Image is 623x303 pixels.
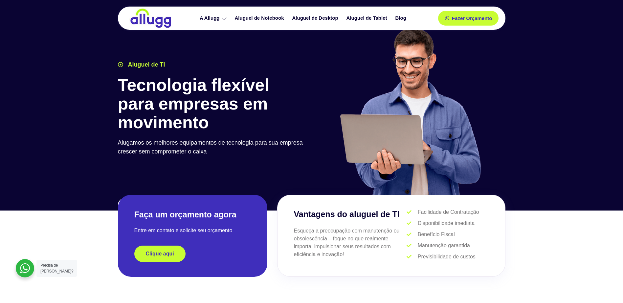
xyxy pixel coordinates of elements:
h3: Vantagens do aluguel de TI [294,208,407,221]
span: Benefício Fiscal [416,231,455,238]
p: Entre em contato e solicite seu orçamento [134,227,251,234]
span: Clique aqui [146,251,174,256]
span: Previsibilidade de custos [416,253,476,261]
p: Esqueça a preocupação com manutenção ou obsolescência – foque no que realmente importa: impulsion... [294,227,407,258]
img: aluguel de ti para startups [338,28,482,195]
span: Facilidade de Contratação [416,208,479,216]
span: Disponibilidade imediata [416,219,475,227]
span: Precisa de [PERSON_NAME]? [40,263,73,273]
a: Aluguel de Tablet [343,12,392,24]
a: Aluguel de Desktop [289,12,343,24]
img: locação de TI é Allugg [129,8,172,28]
h1: Tecnologia flexível para empresas em movimento [118,76,308,132]
h2: Faça um orçamento agora [134,209,251,220]
a: Fazer Orçamento [438,11,499,26]
p: Alugamos os melhores equipamentos de tecnologia para sua empresa crescer sem comprometer o caixa [118,138,308,156]
a: A Allugg [196,12,232,24]
a: Clique aqui [134,246,186,262]
span: Manutenção garantida [416,242,470,250]
a: Aluguel de Notebook [232,12,289,24]
span: Aluguel de TI [126,60,165,69]
span: Fazer Orçamento [452,16,492,21]
a: Blog [392,12,411,24]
